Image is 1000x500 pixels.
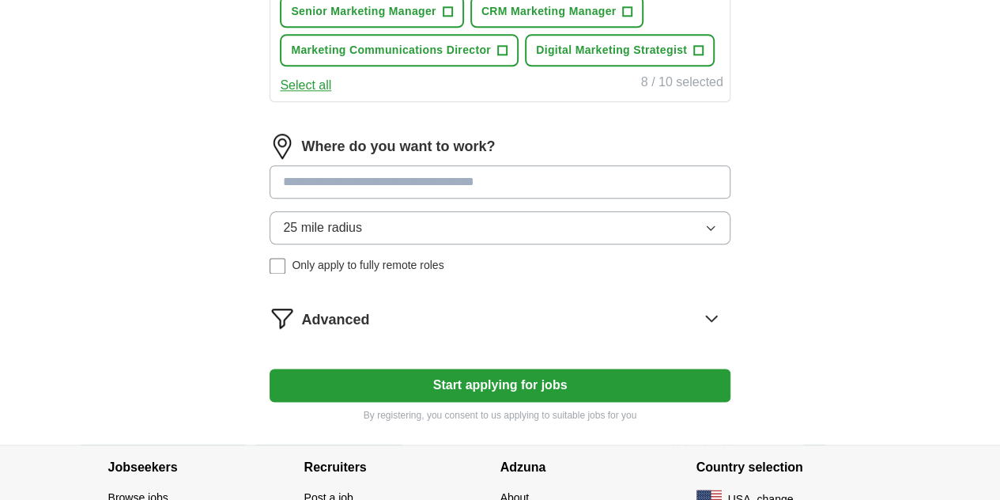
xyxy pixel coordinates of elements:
button: Digital Marketing Strategist [525,34,715,66]
span: CRM Marketing Manager [481,3,617,20]
span: Senior Marketing Manager [291,3,436,20]
div: 8 / 10 selected [641,73,723,95]
button: Marketing Communications Director [280,34,519,66]
span: Digital Marketing Strategist [536,42,687,59]
input: Only apply to fully remote roles [270,258,285,274]
img: filter [270,305,295,331]
span: 25 mile radius [283,218,362,237]
p: By registering, you consent to us applying to suitable jobs for you [270,408,730,422]
label: Where do you want to work? [301,136,495,157]
button: Start applying for jobs [270,369,730,402]
span: Advanced [301,309,369,331]
h4: Country selection [696,445,892,490]
span: Only apply to fully remote roles [292,257,443,274]
button: Select all [280,76,331,95]
button: 25 mile radius [270,211,730,244]
img: location.png [270,134,295,159]
span: Marketing Communications Director [291,42,491,59]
